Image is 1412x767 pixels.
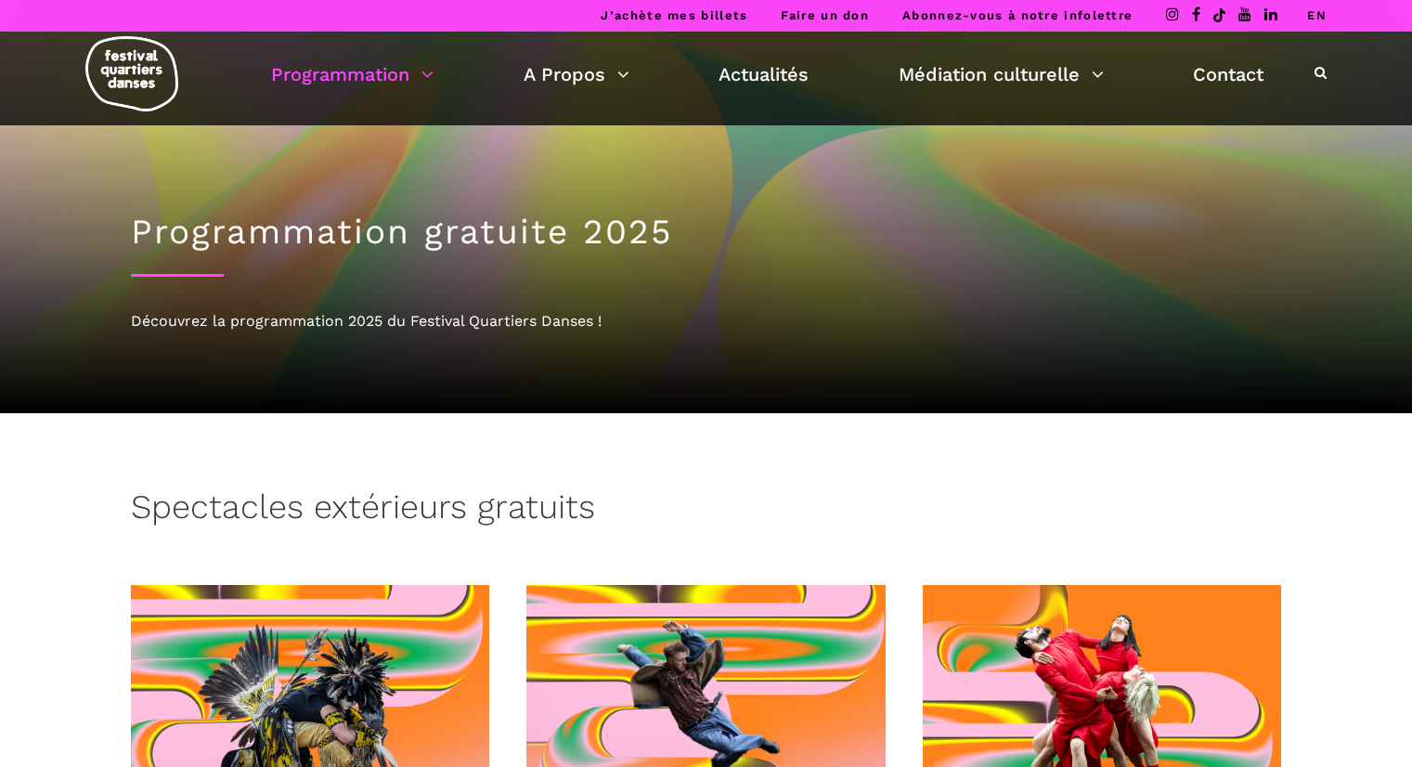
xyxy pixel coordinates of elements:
a: Abonnez-vous à notre infolettre [902,8,1133,22]
img: logo-fqd-med [85,36,178,111]
div: Découvrez la programmation 2025 du Festival Quartiers Danses ! [131,309,1282,333]
a: Médiation culturelle [899,58,1104,90]
a: Actualités [719,58,809,90]
h1: Programmation gratuite 2025 [131,212,1282,253]
h3: Spectacles extérieurs gratuits [131,487,595,534]
a: J’achète mes billets [601,8,747,22]
a: Faire un don [781,8,869,22]
a: A Propos [524,58,629,90]
a: EN [1307,8,1327,22]
a: Programmation [271,58,434,90]
a: Contact [1193,58,1263,90]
